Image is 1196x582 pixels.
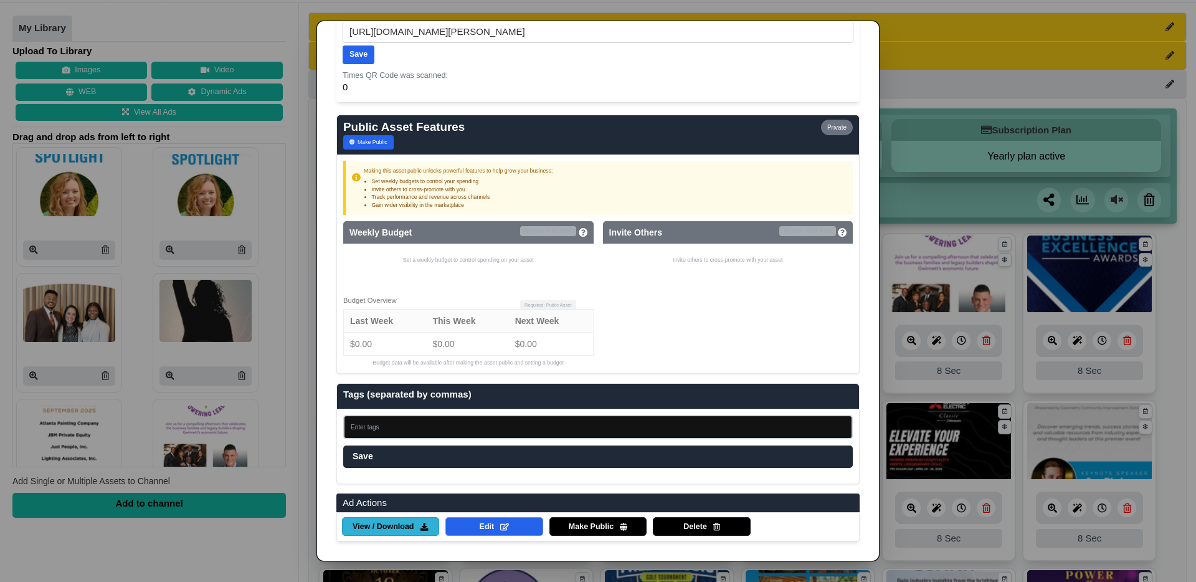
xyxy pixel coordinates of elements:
[549,517,647,536] a: Make Public
[653,517,751,536] a: Delete
[342,517,440,536] a: View / Download
[372,186,847,194] li: Invite others to cross-promote with you
[343,120,465,135] h3: Public Asset Features
[353,522,414,533] span: View / Download
[372,193,847,201] li: Track performance and revenue across channels
[343,70,853,82] p: Times QR Code was scanned:
[569,522,614,533] span: Make Public
[445,517,543,536] a: Edit
[683,522,707,533] span: Delete
[343,45,374,64] input: Save
[480,522,495,533] span: Edit
[372,178,847,186] li: Set weekly budgets to control your spending
[821,120,853,135] span: Private
[343,388,472,401] label: Tags (separated by commas)
[343,497,853,509] h4: Ad Actions
[343,415,853,439] input: Enter tags
[372,201,847,209] li: Gain wider visibility in the marketplace
[343,135,394,150] a: Make Public
[364,167,847,175] p: Making this asset public unlocks powerful features to help grow your business:
[343,446,853,468] div: Save tags
[343,82,348,92] span: 0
